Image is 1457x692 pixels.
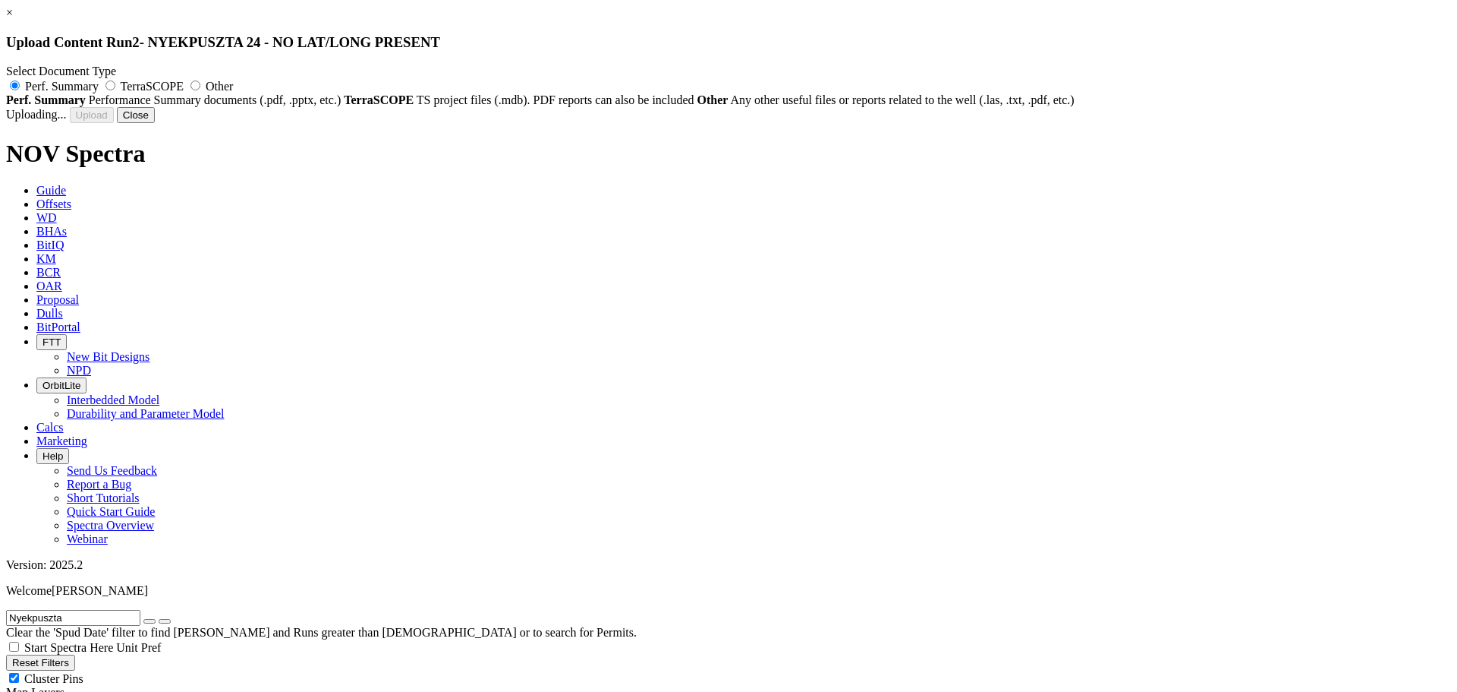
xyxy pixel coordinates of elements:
h1: NOV Spectra [6,140,1451,168]
a: Spectra Overview [67,519,154,532]
span: TS project files (.mdb). PDF reports can also be included [417,93,694,106]
span: [PERSON_NAME] [52,584,148,597]
span: Cluster Pins [24,672,83,685]
strong: Other [697,93,728,106]
span: Guide [36,184,66,197]
strong: TerraSCOPE [344,93,414,106]
a: Durability and Parameter Model [67,407,225,420]
span: Calcs [36,421,64,434]
span: Any other useful files or reports related to the well (.las, .txt, .pdf, etc.) [731,93,1075,106]
button: Upload [70,107,114,123]
input: Perf. Summary [10,81,20,90]
span: Clear the 'Spud Date' filter to find [PERSON_NAME] and Runs greater than [DEMOGRAPHIC_DATA] or to... [6,626,637,639]
span: Run - [106,34,144,50]
span: NYEKPUSZTA 24 - NO LAT/LONG PRESENT [148,34,440,50]
input: TerraSCOPE [105,81,115,90]
a: NPD [67,364,91,377]
span: Performance Summary documents (.pdf, .pptx, etc.) [89,93,341,106]
span: Unit Pref [116,641,161,654]
a: Report a Bug [67,478,131,491]
span: FTT [42,337,61,348]
span: BitPortal [36,321,80,333]
span: Proposal [36,293,79,306]
button: Reset Filters [6,655,75,671]
span: TerraSCOPE [121,80,184,93]
input: Search [6,610,140,626]
a: × [6,6,13,19]
span: BitIQ [36,239,64,251]
span: Marketing [36,434,87,447]
span: Uploading... [6,108,67,121]
span: 2 [132,34,139,50]
a: New Bit Designs [67,350,149,363]
div: Version: 2025.2 [6,558,1451,572]
span: BCR [36,266,61,279]
span: Start Spectra Here [24,641,113,654]
span: Dulls [36,307,63,320]
input: Other [190,81,200,90]
span: Upload Content [6,34,102,50]
p: Welcome [6,584,1451,598]
a: Send Us Feedback [67,464,157,477]
span: Help [42,450,63,462]
a: Short Tutorials [67,491,140,504]
strong: Perf. Summary [6,93,86,106]
a: Interbedded Model [67,393,159,406]
span: Perf. Summary [25,80,99,93]
a: Webinar [67,532,108,545]
span: BHAs [36,225,67,238]
button: Close [117,107,155,123]
span: WD [36,211,57,224]
span: Other [206,80,233,93]
a: Quick Start Guide [67,505,155,518]
span: OAR [36,280,62,292]
span: OrbitLite [42,380,80,391]
span: KM [36,252,56,265]
span: Select Document Type [6,65,116,77]
span: Offsets [36,197,71,210]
